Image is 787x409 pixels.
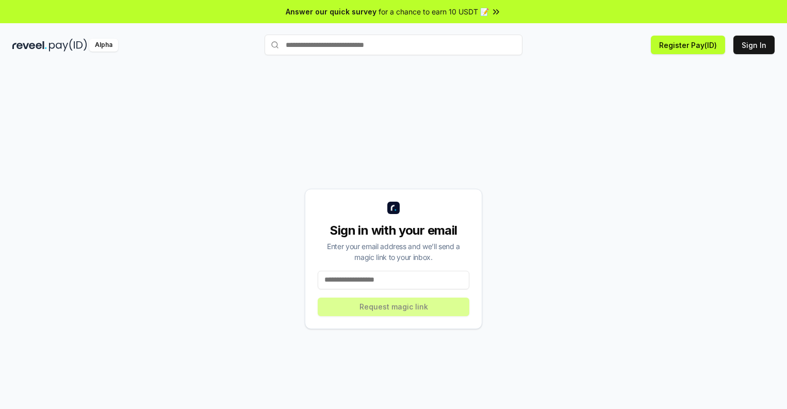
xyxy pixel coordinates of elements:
img: reveel_dark [12,39,47,52]
div: Alpha [89,39,118,52]
button: Register Pay(ID) [651,36,725,54]
img: logo_small [387,202,400,214]
div: Enter your email address and we’ll send a magic link to your inbox. [318,241,469,263]
img: pay_id [49,39,87,52]
div: Sign in with your email [318,222,469,239]
span: for a chance to earn 10 USDT 📝 [379,6,489,17]
span: Answer our quick survey [286,6,376,17]
button: Sign In [733,36,775,54]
